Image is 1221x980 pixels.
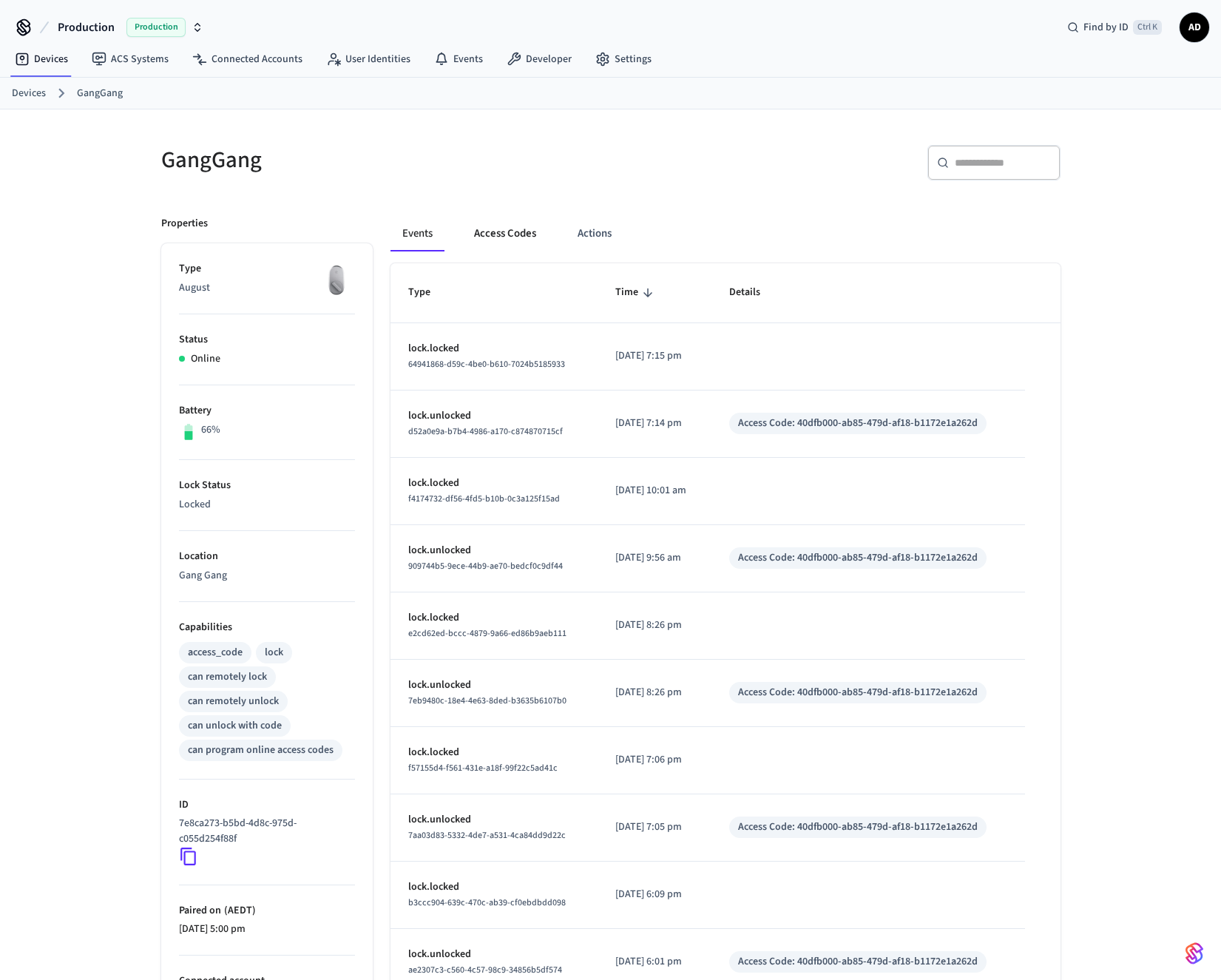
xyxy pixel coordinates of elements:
span: Find by ID [1083,20,1129,35]
p: lock.locked [408,745,580,760]
div: can program online access codes [188,743,334,758]
a: GangGang [77,86,123,101]
p: [DATE] 7:15 pm [615,348,694,364]
span: Details [729,281,779,304]
div: Access Code: 40dfb000-ab85-479d-af18-b1172e1a262d [738,416,978,431]
div: Access Code: 40dfb000-ab85-479d-af18-b1172e1a262d [738,685,978,700]
p: lock.unlocked [408,408,580,424]
span: f4174732-df56-4fd5-b10b-0c3a125f15ad [408,493,560,505]
div: Access Code: 40dfb000-ab85-479d-af18-b1172e1a262d [738,550,978,566]
div: Access Code: 40dfb000-ab85-479d-af18-b1172e1a262d [738,954,978,970]
p: August [179,280,355,296]
span: 7aa03d83-5332-4de7-a531-4ca84dd9d22c [408,829,566,842]
p: [DATE] 6:01 pm [615,954,694,970]
span: 7eb9480c-18e4-4e63-8ded-b3635b6107b0 [408,695,566,707]
p: Location [179,549,355,564]
p: [DATE] 7:05 pm [615,820,694,835]
p: lock.locked [408,341,580,356]
p: 7e8ca273-b5bd-4d8c-975d-c055d254f88f [179,816,349,847]
p: Type [179,261,355,277]
p: lock.unlocked [408,812,580,828]
p: [DATE] 7:14 pm [615,416,694,431]
p: Online [191,351,220,367]
p: lock.unlocked [408,677,580,693]
p: lock.locked [408,476,580,491]
button: Access Codes [462,216,548,251]
p: [DATE] 5:00 pm [179,922,355,937]
span: b3ccc904-639c-470c-ab39-cf0ebdbdd098 [408,896,566,909]
img: August Wifi Smart Lock 3rd Gen, Silver, Front [318,261,355,298]
p: [DATE] 6:09 pm [615,887,694,902]
p: Gang Gang [179,568,355,584]
p: 66% [201,422,220,438]
span: f57155d4-f561-431e-a18f-99f22c5ad41c [408,762,558,774]
span: 64941868-d59c-4be0-b610-7024b5185933 [408,358,565,371]
a: Connected Accounts [180,46,314,72]
div: access_code [188,645,243,660]
button: Actions [566,216,623,251]
span: Type [408,281,450,304]
p: [DATE] 8:26 pm [615,618,694,633]
span: Time [615,281,657,304]
p: lock.locked [408,610,580,626]
p: Properties [161,216,208,232]
p: [DATE] 10:01 am [615,483,694,499]
div: lock [265,645,283,660]
div: can remotely lock [188,669,267,685]
img: SeamLogoGradient.69752ec5.svg [1186,942,1203,965]
div: Find by IDCtrl K [1055,14,1174,41]
h5: GangGang [161,145,602,175]
a: ACS Systems [80,46,180,72]
p: lock.unlocked [408,947,580,962]
p: ID [179,797,355,813]
span: AD [1181,14,1208,41]
button: AD [1180,13,1209,42]
span: ae2307c3-c560-4c57-98c9-34856b5df574 [408,964,562,976]
a: User Identities [314,46,422,72]
p: lock.locked [408,879,580,895]
p: lock.unlocked [408,543,580,558]
div: ant example [390,216,1061,251]
a: Events [422,46,495,72]
div: can unlock with code [188,718,282,734]
a: Devices [12,86,46,101]
p: Capabilities [179,620,355,635]
span: Production [126,18,186,37]
p: [DATE] 8:26 pm [615,685,694,700]
p: [DATE] 7:06 pm [615,752,694,768]
span: Ctrl K [1133,20,1162,35]
div: Access Code: 40dfb000-ab85-479d-af18-b1172e1a262d [738,820,978,835]
span: e2cd62ed-bccc-4879-9a66-ed86b9aeb111 [408,627,566,640]
span: d52a0e9a-b7b4-4986-a170-c874870715cf [408,425,563,438]
span: 909744b5-9ece-44b9-ae70-bedcf0c9df44 [408,560,563,572]
span: Production [58,18,115,36]
p: Battery [179,403,355,419]
p: Lock Status [179,478,355,493]
button: Events [390,216,444,251]
span: ( AEDT ) [221,903,256,918]
a: Developer [495,46,584,72]
p: Status [179,332,355,348]
p: [DATE] 9:56 am [615,550,694,566]
a: Devices [3,46,80,72]
a: Settings [584,46,663,72]
div: can remotely unlock [188,694,279,709]
p: Locked [179,497,355,513]
p: Paired on [179,903,355,919]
